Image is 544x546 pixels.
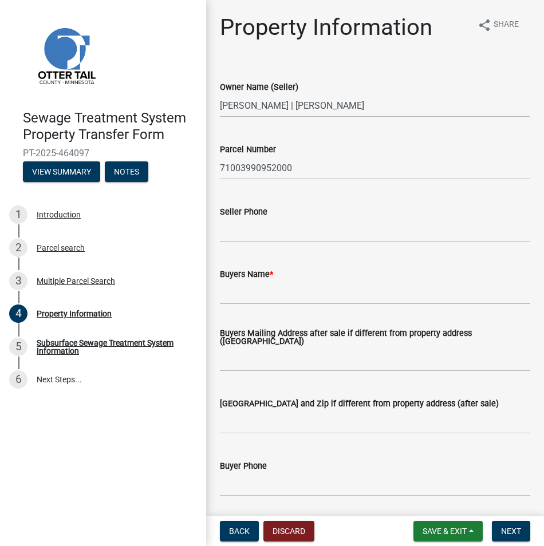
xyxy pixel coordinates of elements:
[413,521,483,541] button: Save & Exit
[9,272,27,290] div: 3
[37,339,188,355] div: Subsurface Sewage Treatment System Information
[220,14,432,41] h1: Property Information
[220,330,530,346] label: Buyers Mailing Address after sale if different from property address ([GEOGRAPHIC_DATA])
[105,161,148,182] button: Notes
[229,527,250,536] span: Back
[220,400,499,408] label: [GEOGRAPHIC_DATA] and Zip if different from property address (after sale)
[9,304,27,323] div: 4
[423,527,467,536] span: Save & Exit
[9,338,27,356] div: 5
[220,521,259,541] button: Back
[263,521,314,541] button: Discard
[468,14,528,36] button: shareShare
[494,18,519,32] span: Share
[105,168,148,177] wm-modal-confirm: Notes
[37,211,81,219] div: Introduction
[23,12,109,98] img: Otter Tail County, Minnesota
[220,208,267,216] label: Seller Phone
[37,277,115,285] div: Multiple Parcel Search
[492,521,530,541] button: Next
[23,168,100,177] wm-modal-confirm: Summary
[220,271,273,279] label: Buyers Name
[23,110,197,143] h4: Sewage Treatment System Property Transfer Form
[501,527,521,536] span: Next
[9,370,27,389] div: 6
[220,146,276,154] label: Parcel Number
[37,310,112,318] div: Property Information
[9,205,27,224] div: 1
[220,84,298,92] label: Owner Name (Seller)
[220,462,267,470] label: Buyer Phone
[23,148,183,159] span: PT-2025-464097
[478,18,491,32] i: share
[23,161,100,182] button: View Summary
[9,239,27,257] div: 2
[37,244,85,252] div: Parcel search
